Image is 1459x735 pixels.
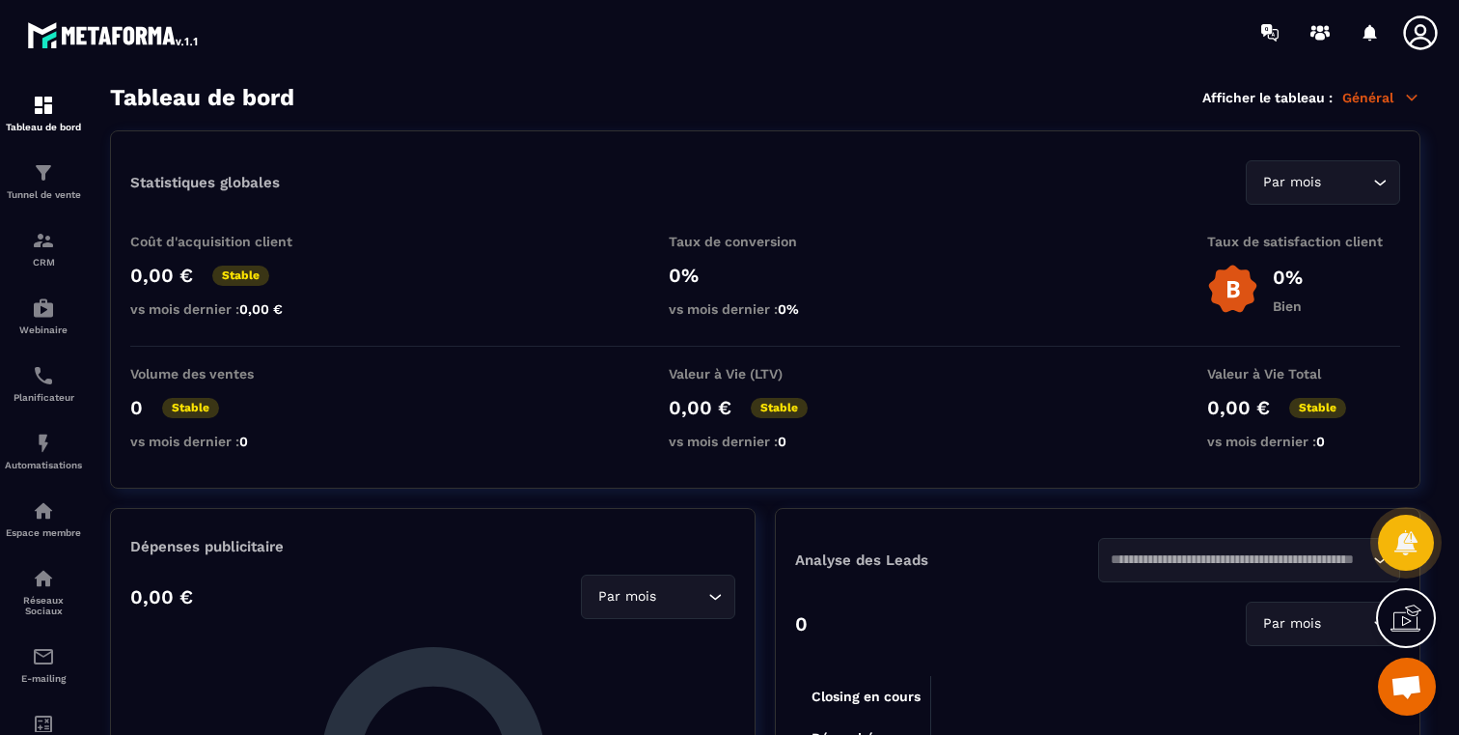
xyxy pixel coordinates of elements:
[1098,538,1401,582] div: Search for option
[130,585,193,608] p: 0,00 €
[239,301,283,317] span: 0,00 €
[669,434,862,449] p: vs mois dernier :
[5,631,82,698] a: emailemailE-mailing
[1246,160,1400,205] div: Search for option
[751,398,808,418] p: Stable
[778,301,799,317] span: 0%
[5,417,82,485] a: automationsautomationsAutomatisations
[1207,366,1400,382] p: Valeur à Vie Total
[32,161,55,184] img: formation
[130,538,735,555] p: Dépenses publicitaire
[5,460,82,470] p: Automatisations
[1342,89,1420,106] p: Général
[795,612,808,636] p: 0
[5,552,82,631] a: social-networksocial-networkRéseaux Sociaux
[1325,172,1368,193] input: Search for option
[581,575,735,619] div: Search for option
[130,301,323,317] p: vs mois dernier :
[1316,434,1325,449] span: 0
[5,147,82,214] a: formationformationTunnel de vente
[5,214,82,282] a: formationformationCRM
[32,297,55,320] img: automations
[1258,172,1325,193] span: Par mois
[1258,613,1325,635] span: Par mois
[1207,264,1258,315] img: b-badge-o.b3b20ee6.svg
[1273,298,1303,314] p: Bien
[5,282,82,350] a: automationsautomationsWebinaire
[5,485,82,552] a: automationsautomationsEspace membre
[130,234,323,249] p: Coût d'acquisition client
[669,264,862,287] p: 0%
[1202,90,1333,105] p: Afficher le tableau :
[130,396,143,419] p: 0
[32,364,55,387] img: scheduler
[1378,658,1436,716] a: Ouvrir le chat
[1289,398,1346,418] p: Stable
[5,350,82,417] a: schedulerschedulerPlanificateur
[669,234,862,249] p: Taux de conversion
[32,499,55,523] img: automations
[1246,602,1400,646] div: Search for option
[795,551,1098,569] p: Analyse des Leads
[593,586,660,608] span: Par mois
[110,84,294,111] h3: Tableau de bord
[32,567,55,590] img: social-network
[1207,234,1400,249] p: Taux de satisfaction client
[32,229,55,252] img: formation
[1207,396,1270,419] p: 0,00 €
[812,689,921,705] tspan: Closing en cours
[212,266,269,286] p: Stable
[5,122,82,132] p: Tableau de bord
[32,645,55,668] img: email
[669,366,862,382] p: Valeur à Vie (LTV)
[162,398,219,418] p: Stable
[1111,550,1369,571] input: Search for option
[660,586,703,608] input: Search for option
[5,79,82,147] a: formationformationTableau de bord
[5,595,82,616] p: Réseaux Sociaux
[778,434,786,449] span: 0
[130,264,193,287] p: 0,00 €
[27,17,201,52] img: logo
[669,301,862,317] p: vs mois dernier :
[130,366,323,382] p: Volume des ventes
[5,527,82,538] p: Espace membre
[5,257,82,268] p: CRM
[32,94,55,117] img: formation
[130,174,280,191] p: Statistiques globales
[1273,266,1303,289] p: 0%
[5,325,82,335] p: Webinaire
[1325,613,1368,635] input: Search for option
[32,432,55,455] img: automations
[1207,434,1400,449] p: vs mois dernier :
[130,434,323,449] p: vs mois dernier :
[5,673,82,684] p: E-mailing
[669,396,731,419] p: 0,00 €
[5,392,82,403] p: Planificateur
[5,189,82,200] p: Tunnel de vente
[239,434,248,449] span: 0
